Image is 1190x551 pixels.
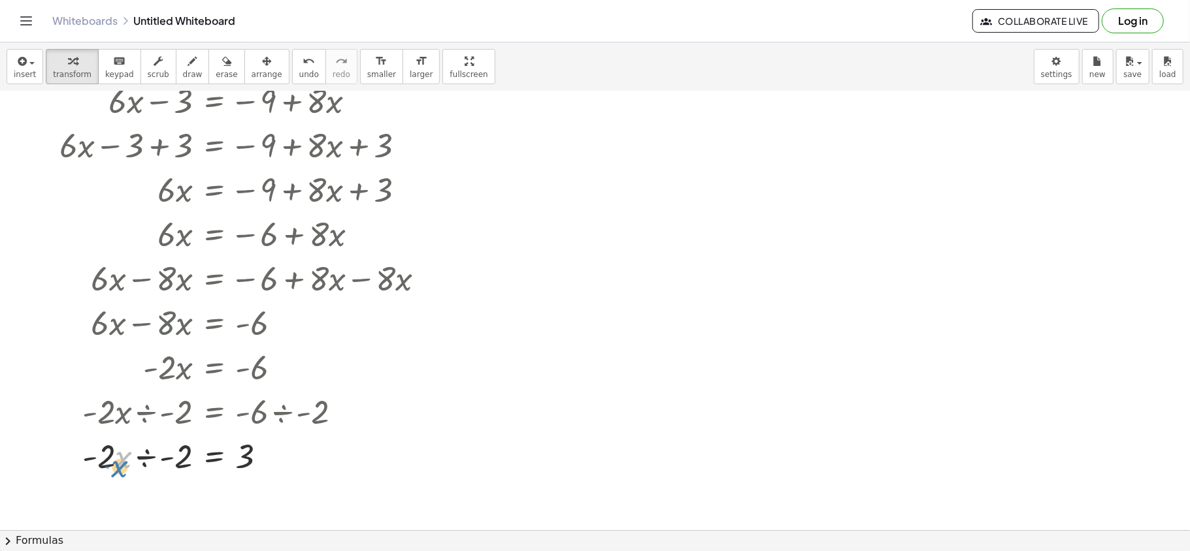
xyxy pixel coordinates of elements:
span: fullscreen [450,70,488,79]
span: Collaborate Live [983,15,1088,27]
span: arrange [252,70,282,79]
i: undo [303,54,315,69]
span: settings [1041,70,1072,79]
button: format_sizesmaller [360,49,403,84]
span: insert [14,70,36,79]
span: erase [216,70,237,79]
button: arrange [244,49,289,84]
span: redo [333,70,350,79]
i: format_size [415,54,427,69]
span: draw [183,70,203,79]
button: transform [46,49,99,84]
a: Whiteboards [52,14,118,27]
button: erase [208,49,244,84]
button: redoredo [325,49,357,84]
span: keypad [105,70,134,79]
button: draw [176,49,210,84]
i: keyboard [113,54,125,69]
span: smaller [367,70,396,79]
span: save [1123,70,1142,79]
button: insert [7,49,43,84]
button: Log in [1102,8,1164,33]
button: Collaborate Live [972,9,1099,33]
button: format_sizelarger [403,49,440,84]
button: settings [1034,49,1080,84]
span: scrub [148,70,169,79]
button: fullscreen [442,49,495,84]
button: load [1152,49,1183,84]
span: new [1089,70,1106,79]
button: Toggle navigation [16,10,37,31]
span: undo [299,70,319,79]
span: transform [53,70,91,79]
button: undoundo [292,49,326,84]
i: redo [335,54,348,69]
span: larger [410,70,433,79]
button: keyboardkeypad [98,49,141,84]
span: load [1159,70,1176,79]
button: save [1116,49,1149,84]
button: scrub [140,49,176,84]
button: new [1082,49,1114,84]
i: format_size [375,54,388,69]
